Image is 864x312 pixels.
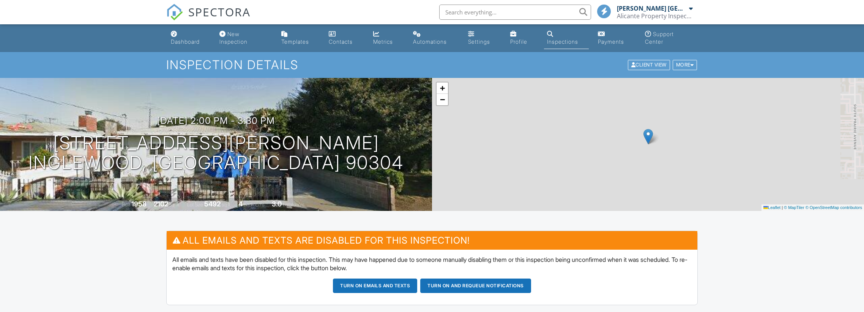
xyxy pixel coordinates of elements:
span: Built [122,202,130,207]
a: Leaflet [763,205,780,210]
a: Client View [627,62,672,67]
div: Inspections [547,38,578,45]
div: [PERSON_NAME] [GEOGRAPHIC_DATA] [617,5,687,12]
a: Contacts [326,27,364,49]
a: Zoom out [437,94,448,105]
a: Metrics [370,27,404,49]
img: The Best Home Inspection Software - Spectora [166,4,183,21]
div: New Inspection [219,31,248,45]
a: Dashboard [168,27,210,49]
span: sq. ft. [169,202,180,207]
a: SPECTORA [166,10,251,26]
h3: [DATE] 2:00 pm - 3:30 pm [157,116,275,126]
div: More [673,60,697,70]
span: − [440,95,445,104]
img: Marker [643,129,653,144]
p: All emails and texts have been disabled for this inspection. This may have happened due to someon... [172,255,692,272]
a: Automations (Basic) [410,27,459,49]
input: Search everything... [439,5,591,20]
a: Settings [465,27,501,49]
div: Support Center [645,31,674,45]
h1: [STREET_ADDRESS][PERSON_NAME] Inglewood, [GEOGRAPHIC_DATA] 90304 [28,133,404,173]
a: © MapTiler [784,205,804,210]
div: Dashboard [171,38,200,45]
a: Templates [278,27,320,49]
a: Company Profile [507,27,538,49]
span: + [440,83,445,93]
div: Automations [413,38,447,45]
span: | [782,205,783,210]
div: 3.0 [272,200,282,208]
span: SPECTORA [188,4,251,20]
div: Payments [598,38,624,45]
div: Settings [468,38,490,45]
button: Turn on emails and texts [333,279,417,293]
div: Contacts [329,38,353,45]
div: 1958 [131,200,147,208]
div: Profile [510,38,527,45]
div: 4 [238,200,243,208]
div: Templates [281,38,309,45]
span: bathrooms [283,202,304,207]
div: Metrics [373,38,393,45]
span: bedrooms [244,202,265,207]
a: Inspections [544,27,589,49]
span: sq.ft. [222,202,231,207]
a: Zoom in [437,82,448,94]
button: Turn on and Requeue Notifications [420,279,531,293]
h1: Inspection Details [166,58,698,71]
div: Alicante Property Inspections Services [617,12,693,20]
h3: All emails and texts are disabled for this inspection! [167,231,697,250]
a: © OpenStreetMap contributors [806,205,862,210]
a: Payments [595,27,635,49]
a: New Inspection [216,27,272,49]
span: Lot Size [187,202,203,207]
a: Support Center [642,27,696,49]
div: 2102 [154,200,168,208]
div: Client View [628,60,670,70]
div: 5492 [204,200,221,208]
